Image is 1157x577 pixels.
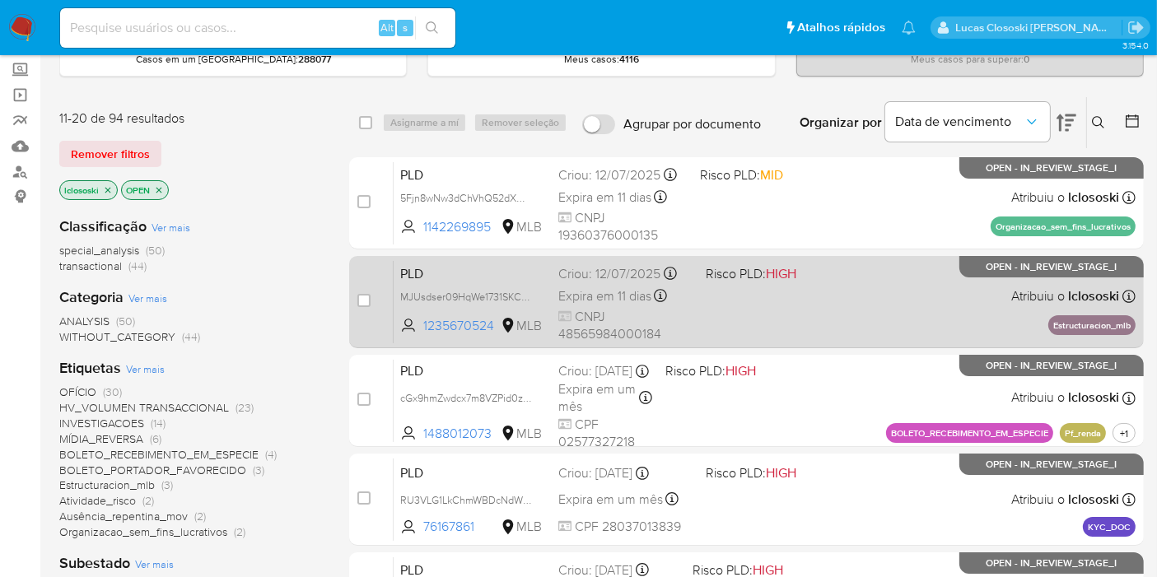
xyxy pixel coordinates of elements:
button: search-icon [415,16,449,40]
input: Pesquise usuários ou casos... [60,17,455,39]
p: lucas.clososki@mercadolivre.com [956,20,1122,35]
a: Sair [1127,19,1145,36]
span: 3.154.0 [1122,39,1149,52]
a: Notificações [902,21,916,35]
span: Alt [380,20,394,35]
span: Atalhos rápidos [797,19,885,36]
span: s [403,20,408,35]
